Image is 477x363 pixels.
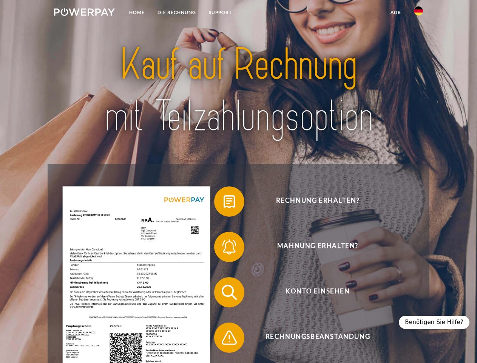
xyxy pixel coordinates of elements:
img: qb_bill.svg [220,192,239,211]
div: Benötigen Sie Hilfe? [399,316,469,329]
img: logo-powerpay-white.svg [54,8,115,16]
a: agb [384,6,408,19]
a: SUPPORT [202,6,238,19]
span: Rechnungsbeanstandung [225,323,410,353]
img: qb_search.svg [220,283,239,302]
img: qb_bell.svg [220,237,239,256]
a: DIE RECHNUNG [151,6,202,19]
button: Mahnung erhalten? [214,232,411,262]
img: qb_warning.svg [220,328,239,347]
img: de [414,6,423,16]
span: Mahnung erhalten? [225,232,410,262]
a: Home [123,6,151,19]
span: Rechnung erhalten? [225,186,410,217]
button: Rechnung erhalten? [214,186,411,217]
span: Konto einsehen [225,277,410,307]
img: title-powerpay_de.svg [72,36,405,145]
button: Konto einsehen [214,277,411,307]
button: Rechnungsbeanstandung [214,323,411,353]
